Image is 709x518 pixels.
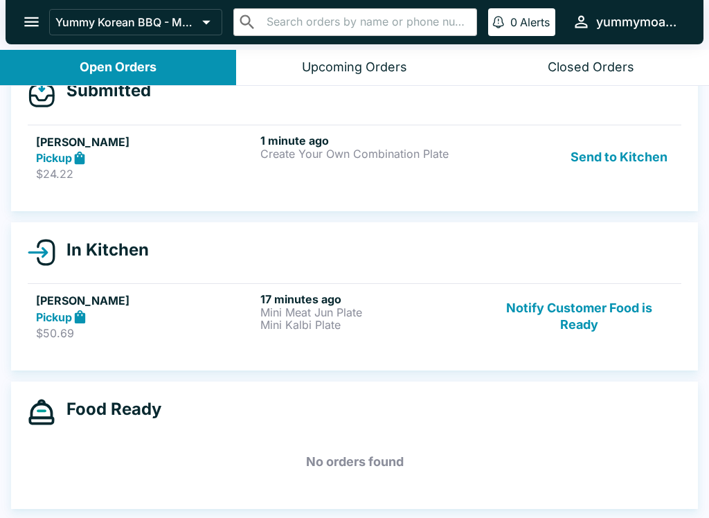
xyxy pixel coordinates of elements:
button: Yummy Korean BBQ - Moanalua [49,9,222,35]
p: Mini Kalbi Plate [260,319,479,331]
h5: [PERSON_NAME] [36,134,255,150]
button: Notify Customer Food is Ready [485,292,673,340]
input: Search orders by name or phone number [262,12,471,32]
button: open drawer [14,4,49,39]
div: Upcoming Orders [302,60,407,75]
div: Open Orders [80,60,156,75]
p: Yummy Korean BBQ - Moanalua [55,15,197,29]
p: $24.22 [36,167,255,181]
a: [PERSON_NAME]Pickup$24.221 minute agoCreate Your Own Combination PlateSend to Kitchen [28,125,681,190]
h4: In Kitchen [55,240,149,260]
h5: [PERSON_NAME] [36,292,255,309]
h5: No orders found [28,437,681,487]
div: yummymoanalua [596,14,681,30]
button: Send to Kitchen [565,134,673,181]
p: Create Your Own Combination Plate [260,148,479,160]
h4: Submitted [55,80,151,101]
button: yummymoanalua [566,7,687,37]
h6: 1 minute ago [260,134,479,148]
p: $50.69 [36,326,255,340]
h4: Food Ready [55,399,161,420]
div: Closed Orders [548,60,634,75]
a: [PERSON_NAME]Pickup$50.6917 minutes agoMini Meat Jun PlateMini Kalbi PlateNotify Customer Food is... [28,283,681,348]
strong: Pickup [36,151,72,165]
p: 0 [510,15,517,29]
h6: 17 minutes ago [260,292,479,306]
p: Mini Meat Jun Plate [260,306,479,319]
p: Alerts [520,15,550,29]
strong: Pickup [36,310,72,324]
